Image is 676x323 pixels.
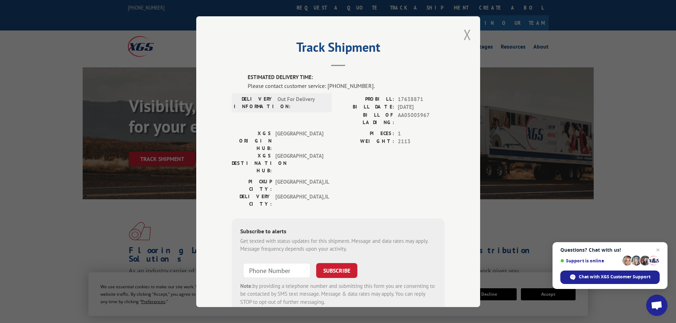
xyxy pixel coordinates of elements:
span: Out For Delivery [277,95,325,110]
span: 17638871 [398,95,445,103]
span: Support is online [560,258,620,263]
label: PICKUP CITY: [232,178,272,193]
span: AA05005967 [398,111,445,126]
label: PROBILL: [338,95,394,103]
span: [GEOGRAPHIC_DATA] [275,152,323,174]
strong: Note: [240,282,253,289]
label: BILL OF LADING: [338,111,394,126]
span: [GEOGRAPHIC_DATA] , IL [275,193,323,207]
span: Questions? Chat with us! [560,247,660,253]
input: Phone Number [243,263,310,278]
button: SUBSCRIBE [316,263,357,278]
span: 1 [398,129,445,138]
div: Chat with XGS Customer Support [560,271,660,284]
button: Close modal [463,25,471,44]
span: Chat with XGS Customer Support [579,274,650,280]
h2: Track Shipment [232,42,445,56]
div: Get texted with status updates for this shipment. Message and data rates may apply. Message frequ... [240,237,436,253]
label: ESTIMATED DELIVERY TIME: [248,73,445,82]
label: BILL DATE: [338,103,394,111]
div: by providing a telephone number and submitting this form you are consenting to be contacted by SM... [240,282,436,306]
label: WEIGHT: [338,138,394,146]
span: 2113 [398,138,445,146]
div: Please contact customer service: [PHONE_NUMBER]. [248,81,445,90]
label: DELIVERY CITY: [232,193,272,207]
label: DELIVERY INFORMATION: [234,95,274,110]
span: Close chat [654,246,662,254]
span: [DATE] [398,103,445,111]
label: XGS ORIGIN HUB: [232,129,272,152]
label: PIECES: [338,129,394,138]
span: [GEOGRAPHIC_DATA] [275,129,323,152]
label: XGS DESTINATION HUB: [232,152,272,174]
span: [GEOGRAPHIC_DATA] , IL [275,178,323,193]
div: Subscribe to alerts [240,227,436,237]
div: Open chat [646,295,667,316]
